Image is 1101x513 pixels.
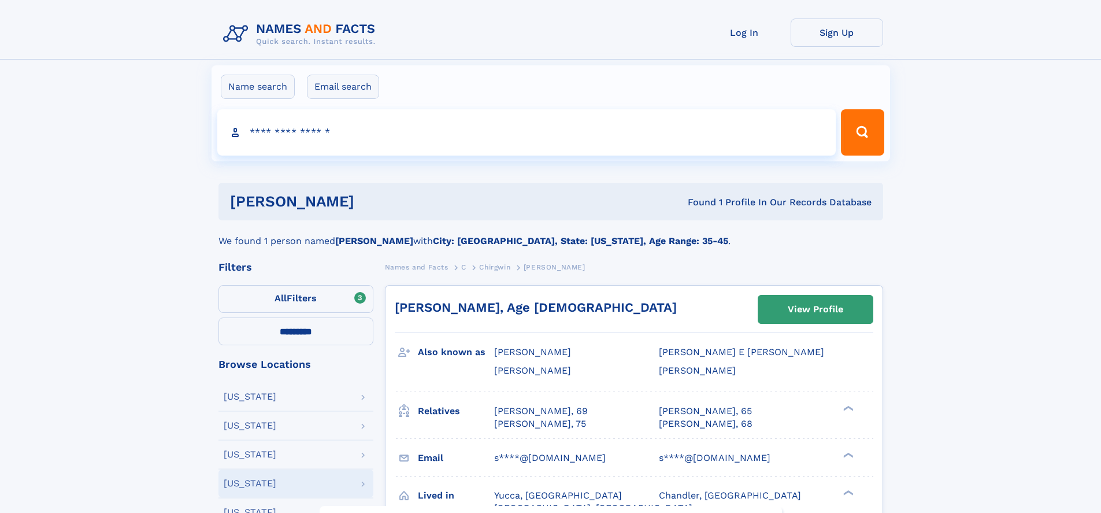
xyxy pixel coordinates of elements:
[224,450,276,459] div: [US_STATE]
[224,479,276,488] div: [US_STATE]
[840,489,854,496] div: ❯
[418,448,494,468] h3: Email
[479,260,510,274] a: Chirgwin
[275,293,287,304] span: All
[494,346,571,357] span: [PERSON_NAME]
[218,220,883,248] div: We found 1 person named with .
[521,196,872,209] div: Found 1 Profile In Our Records Database
[224,392,276,401] div: [US_STATE]
[659,490,801,501] span: Chandler, [GEOGRAPHIC_DATA]
[217,109,836,156] input: search input
[494,490,622,501] span: Yucca, [GEOGRAPHIC_DATA]
[218,285,373,313] label: Filters
[841,109,884,156] button: Search Button
[218,19,385,50] img: Logo Names and Facts
[221,75,295,99] label: Name search
[218,262,373,272] div: Filters
[224,421,276,430] div: [US_STATE]
[659,405,752,418] a: [PERSON_NAME], 65
[395,300,677,315] a: [PERSON_NAME], Age [DEMOGRAPHIC_DATA]
[659,418,752,430] a: [PERSON_NAME], 68
[461,260,466,274] a: C
[479,263,510,271] span: Chirgwin
[230,194,521,209] h1: [PERSON_NAME]
[433,235,728,246] b: City: [GEOGRAPHIC_DATA], State: [US_STATE], Age Range: 35-45
[840,451,854,459] div: ❯
[524,263,585,271] span: [PERSON_NAME]
[758,296,873,323] a: View Profile
[788,296,843,323] div: View Profile
[840,404,854,412] div: ❯
[218,359,373,370] div: Browse Locations
[461,263,466,271] span: C
[659,365,736,376] span: [PERSON_NAME]
[418,401,494,421] h3: Relatives
[307,75,379,99] label: Email search
[791,19,883,47] a: Sign Up
[494,405,588,418] a: [PERSON_NAME], 69
[494,418,586,430] a: [PERSON_NAME], 75
[418,342,494,362] h3: Also known as
[494,365,571,376] span: [PERSON_NAME]
[659,346,824,357] span: [PERSON_NAME] E [PERSON_NAME]
[698,19,791,47] a: Log In
[335,235,413,246] b: [PERSON_NAME]
[385,260,448,274] a: Names and Facts
[418,486,494,505] h3: Lived in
